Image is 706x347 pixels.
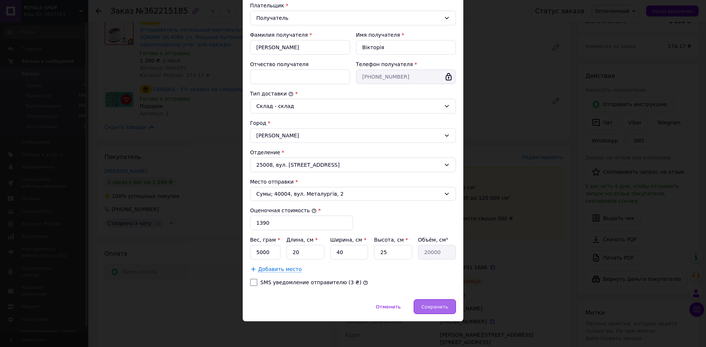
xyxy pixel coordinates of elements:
label: Высота, см [374,237,408,243]
div: Место отправки [250,178,456,185]
span: Добавить место [258,266,302,272]
div: Получатель [256,14,441,22]
label: Отчество получателя [250,61,309,67]
div: Отделение [250,149,456,156]
label: Вес, грам [250,237,280,243]
label: Телефон получателя [356,61,413,67]
label: SMS уведомление отправителю (3 ₴) [260,279,361,285]
label: Имя получателя [356,32,400,38]
div: Город [250,119,456,127]
input: +380 [356,69,456,84]
label: Ширина, см [330,237,366,243]
label: Длина, см [286,237,318,243]
div: Плательщик [250,2,456,9]
label: Оценочная стоимость [250,207,317,213]
div: Объём, см³ [418,236,456,243]
span: Сохранить [421,304,448,310]
div: Тип доставки [250,90,456,97]
span: Отменить [376,304,401,310]
div: Склад - склад [256,102,441,110]
div: [PERSON_NAME] [250,128,456,143]
label: Фамилия получателя [250,32,308,38]
div: 25008, вул. [STREET_ADDRESS] [250,158,456,172]
span: Сумы; 40004, вул. Металургів, 2 [256,190,441,198]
